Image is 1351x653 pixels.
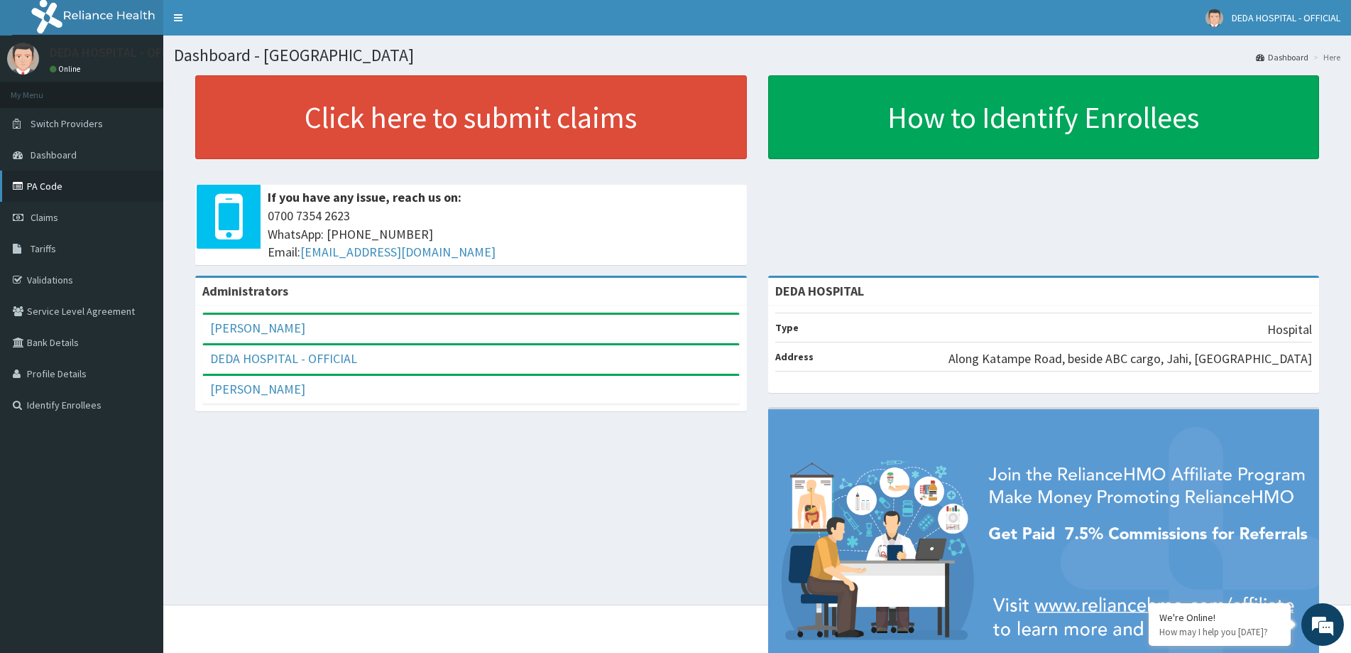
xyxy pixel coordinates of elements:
p: Hospital [1267,320,1312,339]
a: [EMAIL_ADDRESS][DOMAIN_NAME] [300,244,496,260]
div: We're Online! [1159,611,1280,624]
b: Administrators [202,283,288,299]
strong: DEDA HOSPITAL [775,283,864,299]
span: Dashboard [31,149,77,161]
b: Type [775,321,799,334]
span: Switch Providers [31,117,103,130]
b: Address [775,350,814,363]
img: User Image [7,43,39,75]
p: How may I help you today? [1159,626,1280,638]
b: If you have any issue, reach us on: [268,189,461,205]
span: DEDA HOSPITAL - OFFICIAL [1232,11,1340,24]
a: Dashboard [1256,51,1308,63]
a: DEDA HOSPITAL - OFFICIAL [210,350,357,367]
span: Claims [31,211,58,224]
a: [PERSON_NAME] [210,320,305,336]
a: Click here to submit claims [195,75,747,159]
a: Online [50,64,84,74]
li: Here [1310,51,1340,63]
p: DEDA HOSPITAL - OFFICIAL [50,46,196,59]
p: Along Katampe Road, beside ABC cargo, Jahi, [GEOGRAPHIC_DATA] [948,350,1312,368]
span: 0700 7354 2623 WhatsApp: [PHONE_NUMBER] Email: [268,207,740,261]
img: User Image [1205,9,1223,27]
span: Tariffs [31,242,56,255]
a: [PERSON_NAME] [210,381,305,397]
a: How to Identify Enrollees [768,75,1320,159]
h1: Dashboard - [GEOGRAPHIC_DATA] [174,46,1340,65]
